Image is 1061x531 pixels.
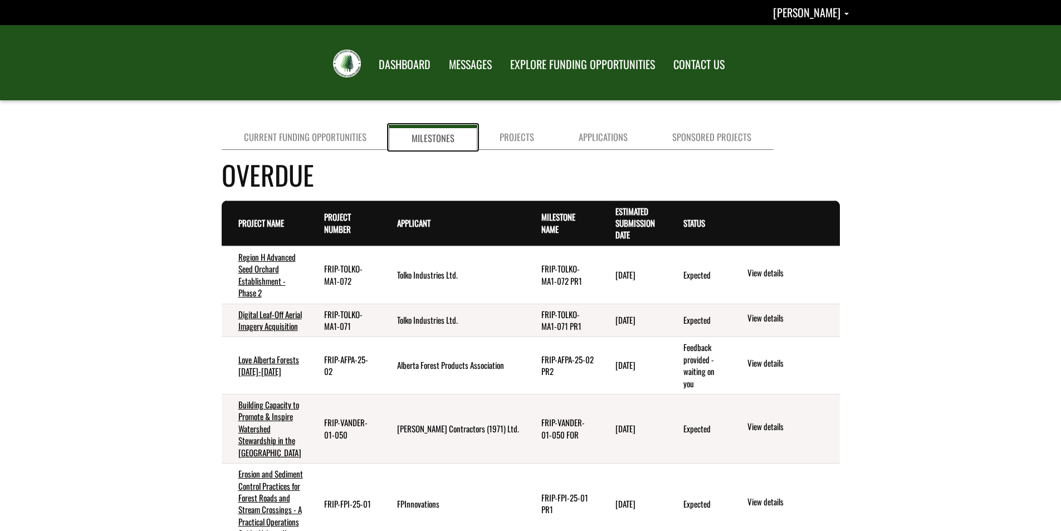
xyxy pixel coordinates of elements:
a: Sponsored Projects [650,125,774,150]
a: CONTACT US [665,51,733,79]
a: View details [747,357,835,371]
a: Shannon Sexsmith [773,4,849,21]
a: Milestone Name [541,211,575,235]
td: FRIP-TOLKO-MA1-071 PR1 [525,304,599,337]
time: [DATE] [615,314,635,326]
td: Expected [667,304,730,337]
span: [PERSON_NAME] [773,4,840,21]
td: Building Capacity to Promote & Inspire Watershed Stewardship in the Lesser Slave Region [222,394,307,464]
nav: Main Navigation [369,47,733,79]
td: FRIP-TOLKO-MA1-072 [307,246,380,304]
td: FRIP-AFPA-25-02 [307,337,380,394]
td: Vanderwell Contractors (1971) Ltd. [380,394,525,464]
td: Love Alberta Forests 2025-2030 [222,337,307,394]
h4: Overdue [222,155,840,194]
a: Applicant [397,217,431,229]
td: Region H Advanced Seed Orchard Establishment - Phase 2 [222,246,307,304]
a: View details [747,421,835,434]
a: View details [747,496,835,509]
time: [DATE] [615,269,635,281]
td: 6/29/2025 [599,394,667,464]
a: View details [747,312,835,325]
time: [DATE] [615,498,635,510]
a: Estimated Submission Date [615,205,655,241]
td: action menu [729,337,839,394]
a: DASHBOARD [370,51,439,79]
a: Project Number [324,211,351,235]
a: Current Funding Opportunities [222,125,389,150]
td: FRIP-TOLKO-MA1-072 PR1 [525,246,599,304]
td: 7/30/2025 [599,246,667,304]
time: [DATE] [615,422,635,435]
a: Digital Leaf-Off Aerial Imagery Acquisition [238,308,302,332]
a: Status [683,217,705,229]
td: 7/7/2025 [599,337,667,394]
a: MESSAGES [441,51,500,79]
td: 7/14/2025 [599,304,667,337]
a: Applications [556,125,650,150]
td: FRIP-VANDER-01-050 [307,394,380,464]
td: FRIP-AFPA-25-02 PR2 [525,337,599,394]
td: Tolko Industries Ltd. [380,304,525,337]
td: Alberta Forest Products Association [380,337,525,394]
time: [DATE] [615,359,635,371]
a: Projects [477,125,556,150]
td: action menu [729,304,839,337]
a: Region H Advanced Seed Orchard Establishment - Phase 2 [238,251,296,299]
a: Project Name [238,217,284,229]
a: Building Capacity to Promote & Inspire Watershed Stewardship in the [GEOGRAPHIC_DATA] [238,398,301,459]
td: Feedback provided - waiting on you [667,337,730,394]
th: Actions [729,201,839,246]
img: FRIAA Submissions Portal [333,50,361,77]
td: Digital Leaf-Off Aerial Imagery Acquisition [222,304,307,337]
a: EXPLORE FUNDING OPPORTUNITIES [502,51,663,79]
td: Expected [667,246,730,304]
a: View details [747,267,835,280]
td: Expected [667,394,730,464]
td: Tolko Industries Ltd. [380,246,525,304]
a: Milestones [389,125,477,150]
td: action menu [729,246,839,304]
td: action menu [729,394,839,464]
a: Love Alberta Forests [DATE]-[DATE] [238,353,299,377]
td: FRIP-VANDER-01-050 FOR [525,394,599,464]
td: FRIP-TOLKO-MA1-071 [307,304,380,337]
